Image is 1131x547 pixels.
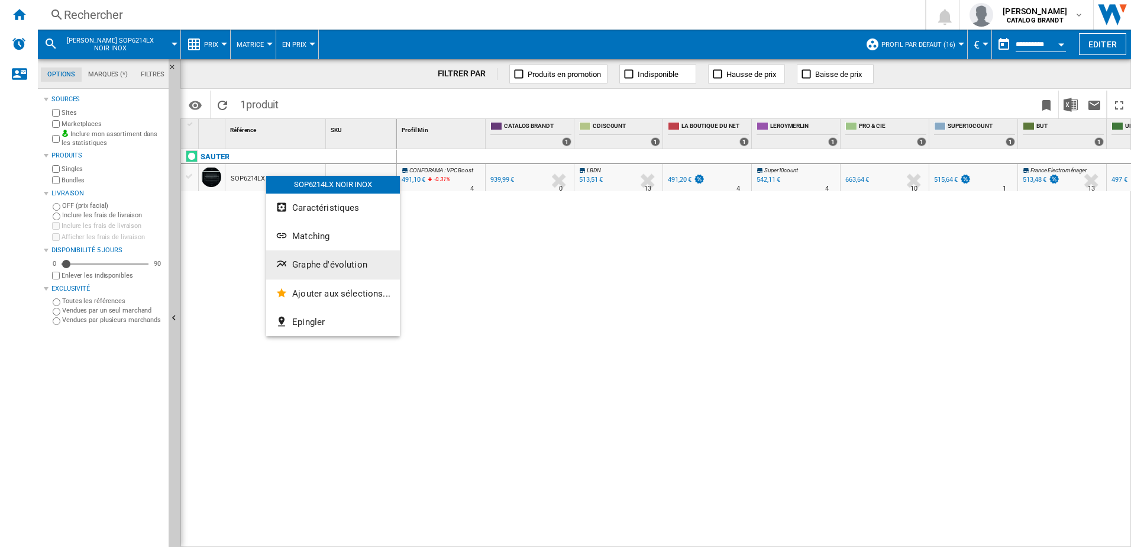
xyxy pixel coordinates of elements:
[292,317,325,327] span: Epingler
[292,259,367,270] span: Graphe d'évolution
[266,194,400,222] button: Caractéristiques
[266,279,400,308] button: Ajouter aux sélections...
[292,288,390,299] span: Ajouter aux sélections...
[266,222,400,250] button: Matching
[292,231,329,242] span: Matching
[266,308,400,336] button: Epingler...
[266,250,400,279] button: Graphe d'évolution
[266,176,400,194] div: SOP6214LX NOIR INOX
[292,202,359,213] span: Caractéristiques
